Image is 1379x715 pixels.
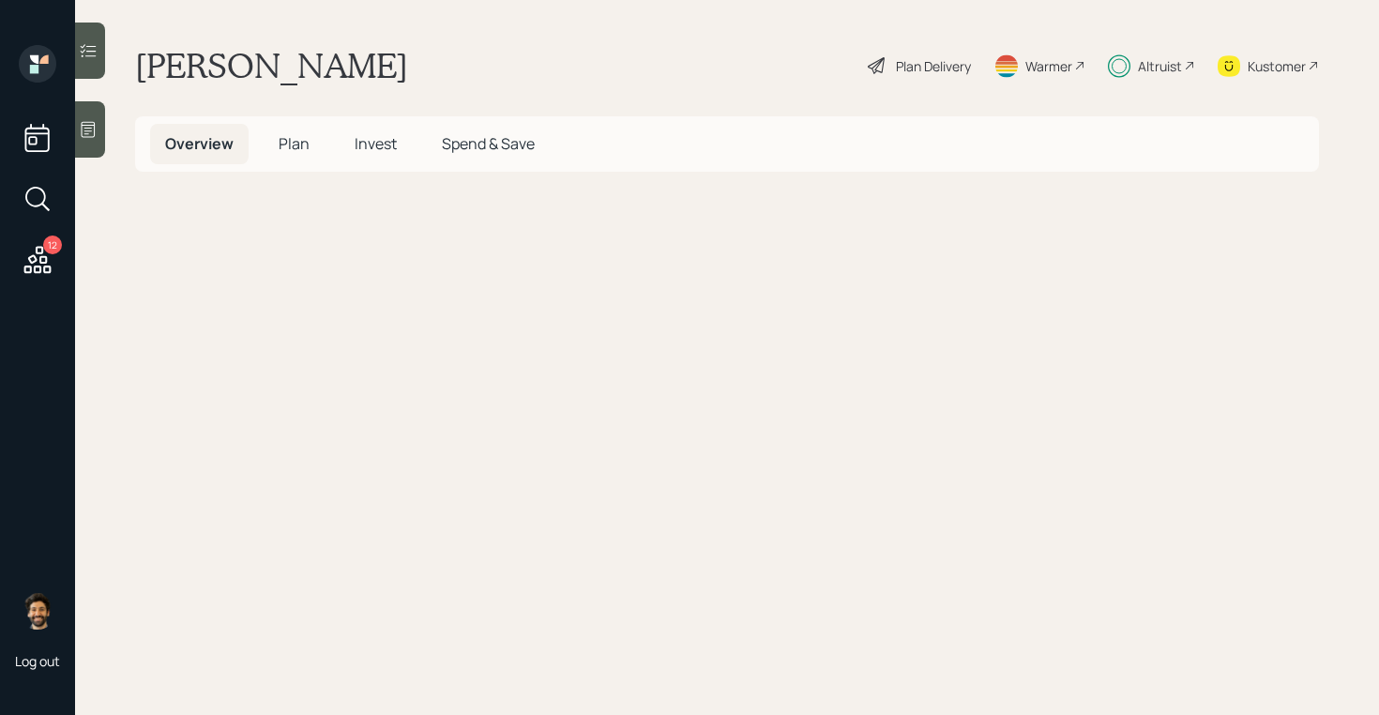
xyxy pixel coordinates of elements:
[1025,56,1072,76] div: Warmer
[442,133,535,154] span: Spend & Save
[1138,56,1182,76] div: Altruist
[165,133,234,154] span: Overview
[15,652,60,670] div: Log out
[19,592,56,630] img: eric-schwartz-headshot.png
[355,133,397,154] span: Invest
[896,56,971,76] div: Plan Delivery
[135,45,408,86] h1: [PERSON_NAME]
[279,133,310,154] span: Plan
[43,236,62,254] div: 12
[1248,56,1306,76] div: Kustomer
